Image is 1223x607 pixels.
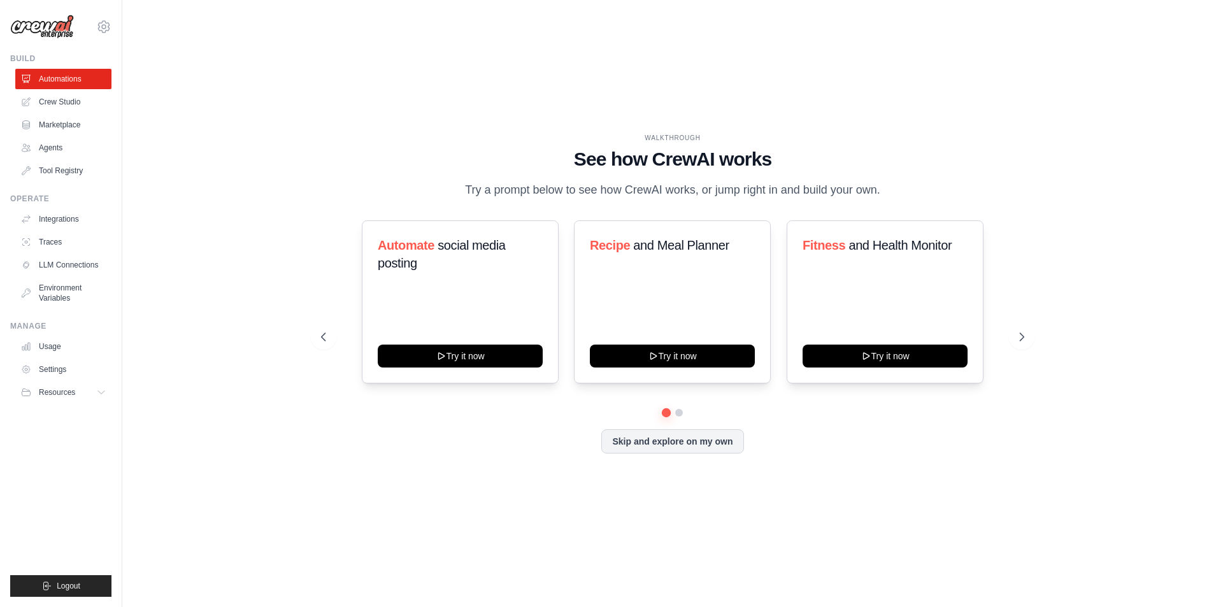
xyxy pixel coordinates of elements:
[10,54,111,64] div: Build
[15,209,111,229] a: Integrations
[15,359,111,380] a: Settings
[15,232,111,252] a: Traces
[601,429,743,453] button: Skip and explore on my own
[590,238,630,252] span: Recipe
[378,238,434,252] span: Automate
[39,387,75,397] span: Resources
[803,238,845,252] span: Fitness
[15,255,111,275] a: LLM Connections
[848,238,952,252] span: and Health Monitor
[15,138,111,158] a: Agents
[15,336,111,357] a: Usage
[15,69,111,89] a: Automations
[15,161,111,181] a: Tool Registry
[15,92,111,112] a: Crew Studio
[634,238,729,252] span: and Meal Planner
[803,345,968,368] button: Try it now
[10,15,74,39] img: Logo
[15,382,111,403] button: Resources
[378,238,506,270] span: social media posting
[321,148,1024,171] h1: See how CrewAI works
[321,133,1024,143] div: WALKTHROUGH
[10,194,111,204] div: Operate
[590,345,755,368] button: Try it now
[15,115,111,135] a: Marketplace
[459,181,887,199] p: Try a prompt below to see how CrewAI works, or jump right in and build your own.
[10,575,111,597] button: Logout
[57,581,80,591] span: Logout
[10,321,111,331] div: Manage
[15,278,111,308] a: Environment Variables
[378,345,543,368] button: Try it now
